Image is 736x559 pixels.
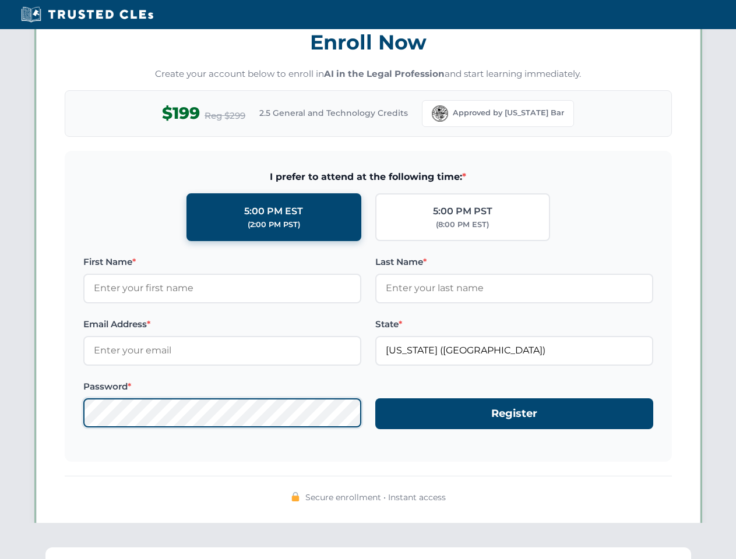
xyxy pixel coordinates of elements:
[83,169,653,185] span: I prefer to attend at the following time:
[436,219,489,231] div: (8:00 PM EST)
[162,100,200,126] span: $199
[375,255,653,269] label: Last Name
[83,380,361,394] label: Password
[65,24,672,61] h3: Enroll Now
[305,491,446,504] span: Secure enrollment • Instant access
[83,255,361,269] label: First Name
[83,317,361,331] label: Email Address
[375,317,653,331] label: State
[83,274,361,303] input: Enter your first name
[248,219,300,231] div: (2:00 PM PST)
[375,274,653,303] input: Enter your last name
[244,204,303,219] div: 5:00 PM EST
[375,398,653,429] button: Register
[432,105,448,122] img: Florida Bar
[324,68,445,79] strong: AI in the Legal Profession
[259,107,408,119] span: 2.5 General and Technology Credits
[83,336,361,365] input: Enter your email
[433,204,492,219] div: 5:00 PM PST
[291,492,300,501] img: 🔒
[17,6,157,23] img: Trusted CLEs
[453,107,564,119] span: Approved by [US_STATE] Bar
[205,109,245,123] span: Reg $299
[375,336,653,365] input: Florida (FL)
[65,68,672,81] p: Create your account below to enroll in and start learning immediately.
